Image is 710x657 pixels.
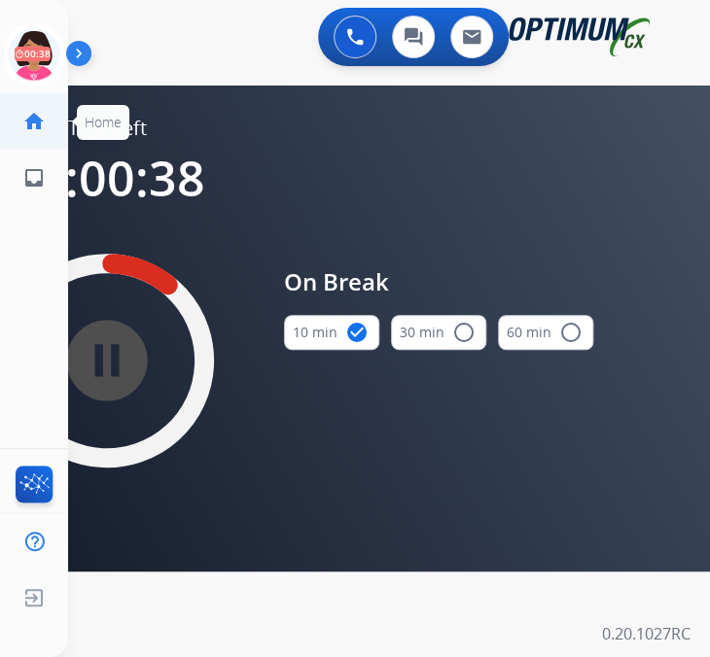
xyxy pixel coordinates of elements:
span: Home [85,113,122,131]
mat-icon: home [22,110,46,133]
span: On Break [284,264,593,299]
button: 60 min [498,315,593,350]
mat-icon: radio_button_unchecked [559,321,583,344]
mat-icon: check_circle [345,321,369,344]
mat-icon: inbox [22,166,46,190]
span: 00:00:38 [9,145,205,211]
mat-icon: radio_button_unchecked [452,321,476,344]
mat-icon: pause_circle_filled [95,349,119,372]
button: 10 min [284,315,379,350]
button: 30 min [391,315,486,350]
p: 0.20.1027RC [602,622,691,645]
